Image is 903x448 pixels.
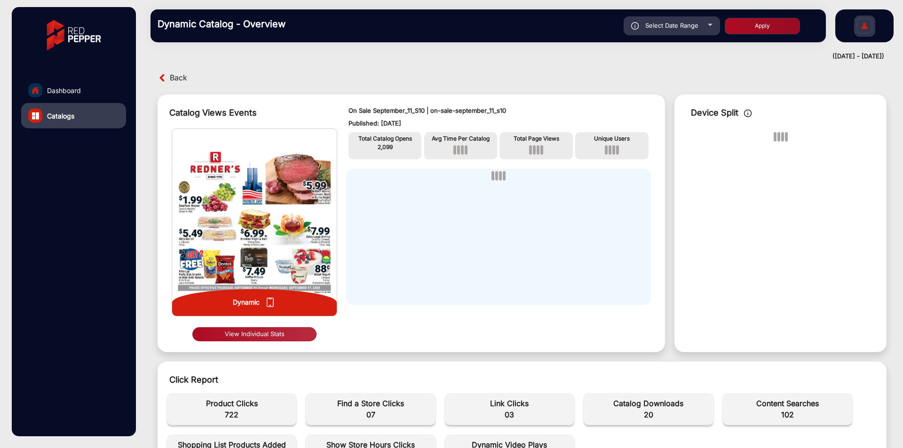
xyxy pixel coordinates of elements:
span: Product Clicks [172,398,292,409]
p: Total Catalog Opens [351,134,420,143]
h3: Dynamic Catalog - Overview [158,18,289,30]
img: Sign%20Up.svg [855,11,874,44]
span: Catalog Downloads [588,398,708,409]
p: Avg Time Per Catalog [427,134,495,143]
span: 102 [728,409,848,420]
img: icon [631,22,639,30]
img: icon [744,110,752,117]
strong: Dynamic [233,298,260,306]
div: Click Report [169,373,875,386]
p: Published: [DATE] [349,119,649,128]
img: icon [267,298,274,307]
span: Back [170,71,187,85]
span: 07 [310,409,430,420]
span: Content Searches [728,398,848,409]
a: Dashboard [21,78,126,103]
p: On Sale September_11_S10 | on-sale-september_11_s10 [349,106,649,116]
button: View Individual Stats [192,327,317,341]
span: 722 [172,409,292,420]
span: Find a Store Clicks [310,398,430,409]
span: 03 [450,409,570,420]
p: Unique Users [578,134,646,143]
div: Catalog Views Events [169,106,330,119]
span: Link Clicks [450,398,570,409]
span: 2,099 [378,143,393,150]
img: back arrow [158,73,167,83]
img: img [172,129,337,316]
p: Total Page Views [502,134,570,143]
img: vmg-logo [40,12,108,59]
button: Apply [725,18,800,34]
div: ([DATE] - [DATE]) [141,52,884,61]
span: Dashboard [47,86,81,95]
span: 20 [588,409,708,420]
img: home [31,86,40,94]
span: Catalogs [47,111,74,121]
img: catalog [32,112,39,119]
a: Catalogs [21,103,126,128]
span: Device Split [691,108,738,118]
span: Select Date Range [645,22,698,29]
